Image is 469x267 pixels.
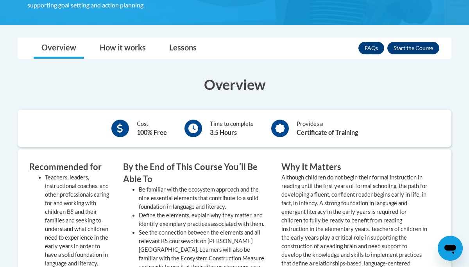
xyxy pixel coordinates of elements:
div: Provides a [297,120,358,137]
div: Time to complete [210,120,254,137]
b: Certificate of Training [297,129,358,136]
button: Enroll [387,42,439,54]
div: Cost [137,120,167,137]
h3: Recommended for [29,161,111,173]
h3: Overview [18,75,451,94]
a: Lessons [161,38,204,59]
li: Be familiar with the ecosystem approach and the nine essential elements that contribute to a soli... [139,185,270,211]
h3: Why It Matters [281,161,428,173]
h3: By the End of This Course Youʹll Be Able To [123,161,270,185]
li: Define the elements, explain why they matter, and identify exemplary practices associated with them. [139,211,270,228]
b: 100% Free [137,129,167,136]
a: FAQs [358,42,384,54]
a: Overview [34,38,84,59]
b: 3.5 Hours [210,129,237,136]
iframe: Button to launch messaging window [438,236,463,261]
a: How it works [92,38,154,59]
